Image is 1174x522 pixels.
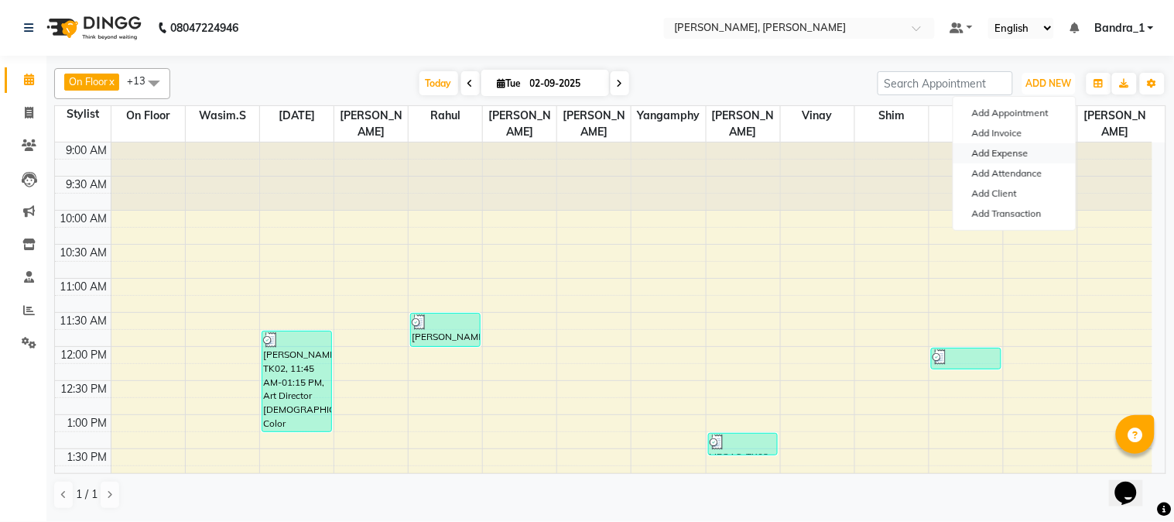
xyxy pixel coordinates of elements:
button: ADD NEW [1022,73,1076,94]
span: [PERSON_NAME] [483,106,556,142]
span: Today [419,71,458,95]
div: [PERSON_NAME], TK01, 12:00 PM-12:20 PM, Cut And File [932,349,1001,369]
a: Add Transaction [953,204,1076,224]
span: Tue [494,77,525,89]
span: On Floor [111,106,185,125]
img: logo [39,6,145,50]
span: Wasim.S [186,106,259,125]
div: 11:30 AM [57,313,111,329]
a: x [108,75,115,88]
a: Add Invoice [953,123,1076,143]
span: [PERSON_NAME] [557,106,631,142]
div: 9:30 AM [63,177,111,193]
div: 1:00 PM [64,415,111,431]
span: On Floor [69,75,108,88]
a: Add Expense [953,143,1076,163]
span: +13 [127,74,157,87]
iframe: chat widget [1109,460,1159,507]
div: 10:30 AM [57,245,111,261]
button: Add Appointment [953,103,1076,123]
span: Shim [855,106,929,125]
div: [PERSON_NAME], TK01, 11:30 AM-12:00 PM, Wash & Blast Dry [411,314,480,346]
div: MEGAS, TK03, 01:15 PM-01:35 PM, Cut And File [709,434,778,455]
span: [PERSON_NAME] [334,106,408,142]
div: 11:00 AM [57,279,111,295]
span: Zing [929,106,1003,125]
input: 2025-09-02 [525,72,603,95]
span: [DATE] [260,106,334,125]
a: Add Attendance [953,163,1076,184]
a: Add Client [953,184,1076,204]
div: 1:30 PM [64,449,111,465]
input: Search Appointment [878,71,1013,95]
span: Yangamphy [631,106,705,125]
div: 9:00 AM [63,143,111,159]
span: Rahul [409,106,482,125]
div: Stylist [55,106,111,122]
span: Vinay [781,106,854,125]
span: ADD NEW [1026,77,1072,89]
div: 12:00 PM [58,347,111,363]
div: 12:30 PM [58,381,111,397]
span: [PERSON_NAME] [707,106,780,142]
span: [PERSON_NAME] [1078,106,1152,142]
b: 08047224946 [170,6,238,50]
div: [PERSON_NAME], TK02, 11:45 AM-01:15 PM, Art Director [DEMOGRAPHIC_DATA],Extension Color [262,331,331,431]
span: 1 / 1 [76,486,98,503]
div: 10:00 AM [57,211,111,227]
span: Bandra_1 [1094,20,1145,36]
